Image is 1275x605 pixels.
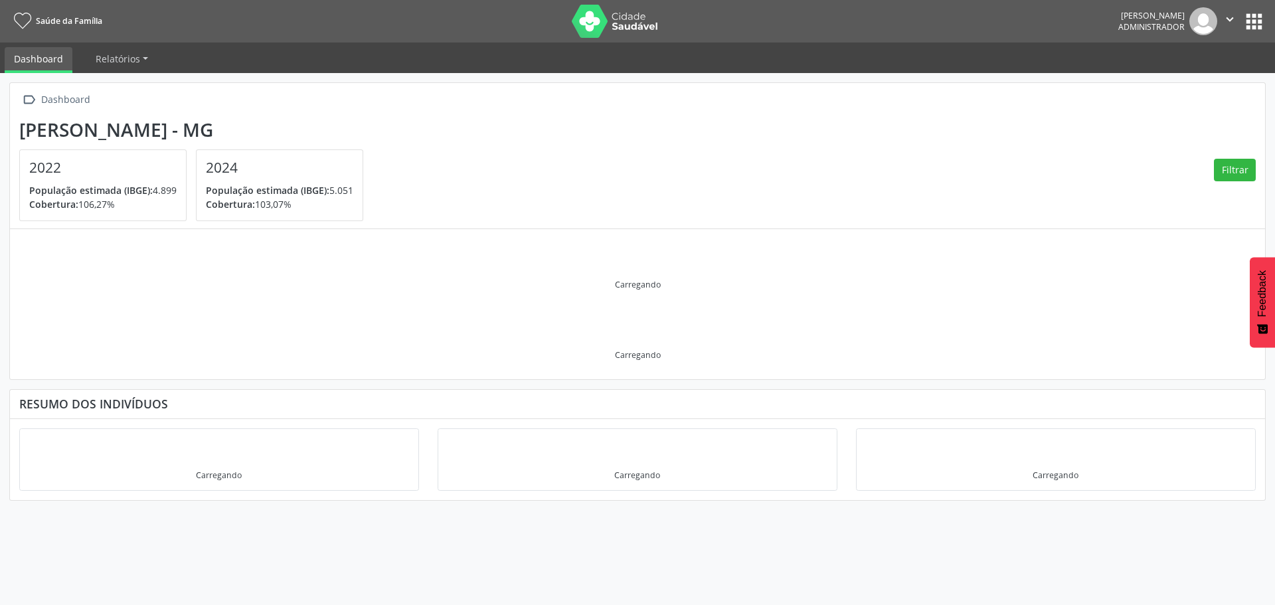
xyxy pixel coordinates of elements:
div: [PERSON_NAME] - MG [19,119,373,141]
a: Relatórios [86,47,157,70]
i:  [19,90,39,110]
span: Feedback [1256,270,1268,317]
p: 5.051 [206,183,353,197]
h4: 2022 [29,159,177,176]
img: img [1189,7,1217,35]
a: Dashboard [5,47,72,73]
a: Saúde da Família [9,10,102,32]
button: Filtrar [1214,159,1256,181]
button: Feedback - Mostrar pesquisa [1250,257,1275,347]
div: Carregando [1033,470,1078,481]
span: Cobertura: [29,198,78,211]
div: Carregando [614,470,660,481]
a:  Dashboard [19,90,92,110]
div: Carregando [196,470,242,481]
i:  [1223,12,1237,27]
span: População estimada (IBGE): [29,184,153,197]
span: Relatórios [96,52,140,65]
p: 4.899 [29,183,177,197]
span: População estimada (IBGE): [206,184,329,197]
h4: 2024 [206,159,353,176]
button: apps [1242,10,1266,33]
div: [PERSON_NAME] [1118,10,1185,21]
span: Saúde da Família [36,15,102,27]
p: 103,07% [206,197,353,211]
div: Resumo dos indivíduos [19,396,1256,411]
div: Dashboard [39,90,92,110]
p: 106,27% [29,197,177,211]
div: Carregando [615,279,661,290]
span: Cobertura: [206,198,255,211]
div: Carregando [615,349,661,361]
button:  [1217,7,1242,35]
span: Administrador [1118,21,1185,33]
